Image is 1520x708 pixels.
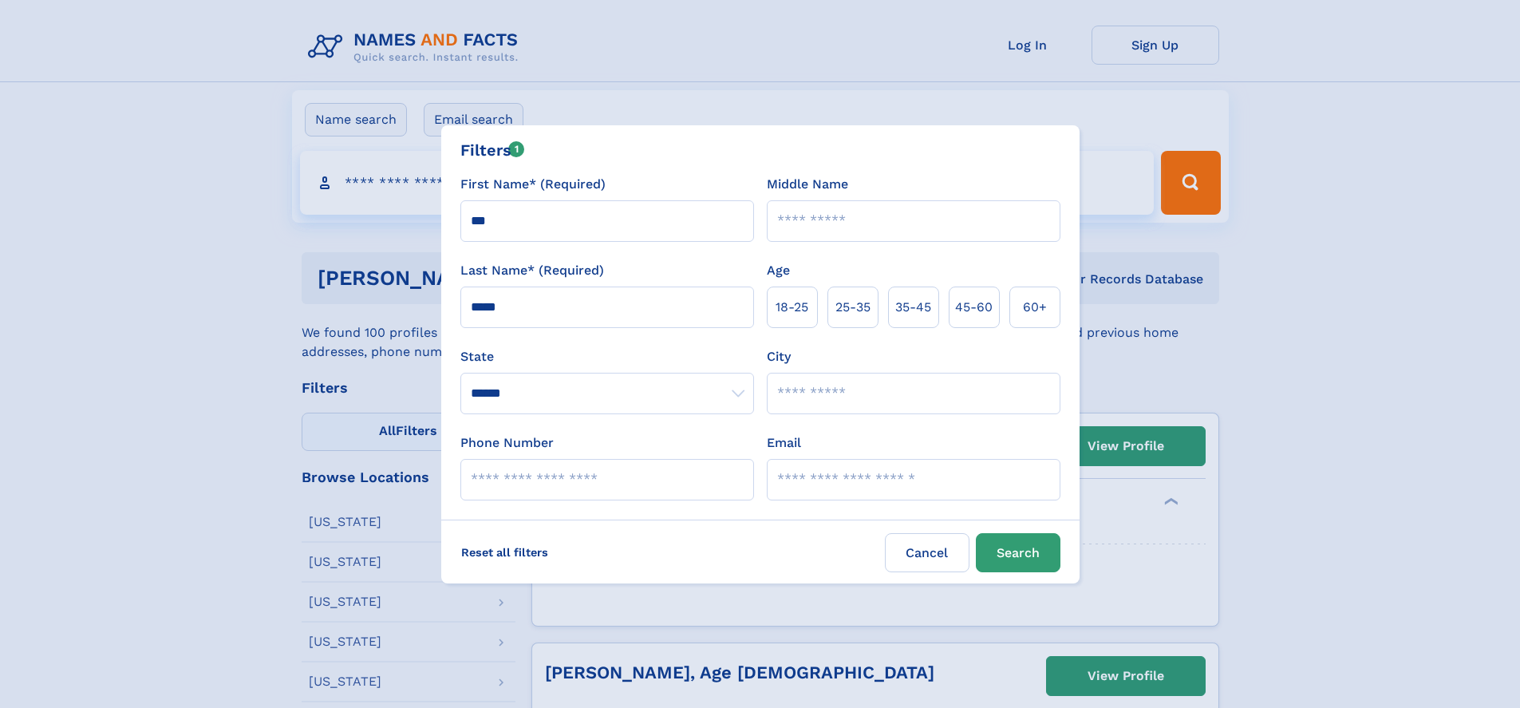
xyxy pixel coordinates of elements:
[460,138,525,162] div: Filters
[767,175,848,194] label: Middle Name
[776,298,808,317] span: 18‑25
[451,533,559,572] label: Reset all filters
[460,175,606,194] label: First Name* (Required)
[767,433,801,453] label: Email
[767,347,791,366] label: City
[460,433,554,453] label: Phone Number
[955,298,993,317] span: 45‑60
[460,347,754,366] label: State
[1023,298,1047,317] span: 60+
[895,298,931,317] span: 35‑45
[976,533,1060,572] button: Search
[767,261,790,280] label: Age
[835,298,871,317] span: 25‑35
[885,533,969,572] label: Cancel
[460,261,604,280] label: Last Name* (Required)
